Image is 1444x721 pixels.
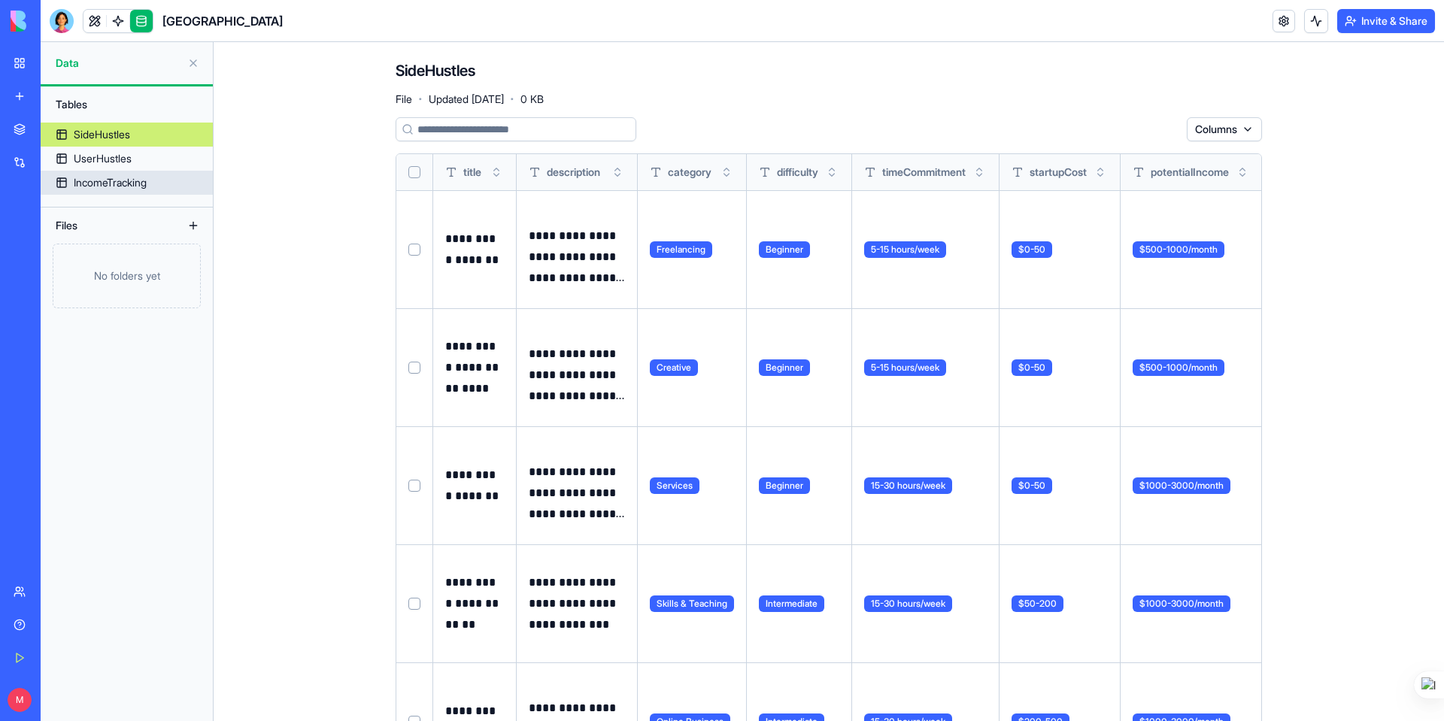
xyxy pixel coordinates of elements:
[650,241,712,258] span: Freelancing
[41,244,213,308] a: No folders yet
[1012,595,1063,612] span: $50-200
[1133,359,1224,376] span: $500-1000/month
[650,359,698,376] span: Creative
[429,92,504,107] span: Updated [DATE]
[56,56,181,71] span: Data
[882,165,966,180] span: timeCommitment
[520,92,544,107] span: 0 KB
[408,166,420,178] button: Select all
[650,477,699,494] span: Services
[1337,9,1435,33] button: Invite & Share
[650,595,734,612] span: Skills & Teaching
[408,244,420,256] button: Select row
[408,480,420,492] button: Select row
[1030,165,1087,180] span: startupCost
[719,165,734,180] button: Toggle sort
[408,362,420,374] button: Select row
[824,165,839,180] button: Toggle sort
[777,165,818,180] span: difficulty
[489,165,504,180] button: Toggle sort
[463,165,481,180] span: title
[1012,359,1052,376] span: $0-50
[53,244,201,308] div: No folders yet
[972,165,987,180] button: Toggle sort
[396,92,412,107] span: File
[547,165,600,180] span: description
[41,147,213,171] a: UserHustles
[408,598,420,610] button: Select row
[48,92,205,117] div: Tables
[864,241,946,258] span: 5-15 hours/week
[418,87,423,111] span: ·
[864,477,952,494] span: 15-30 hours/week
[11,11,104,32] img: logo
[864,595,952,612] span: 15-30 hours/week
[668,165,711,180] span: category
[48,214,168,238] div: Files
[759,241,810,258] span: Beginner
[1133,477,1230,494] span: $1000-3000/month
[8,688,32,712] span: M
[510,87,514,111] span: ·
[1133,595,1230,612] span: $1000-3000/month
[864,359,946,376] span: 5-15 hours/week
[1093,165,1108,180] button: Toggle sort
[759,359,810,376] span: Beginner
[41,171,213,195] a: IncomeTracking
[759,595,824,612] span: Intermediate
[1012,477,1052,494] span: $0-50
[74,127,130,142] div: SideHustles
[1151,165,1229,180] span: potentialIncome
[396,60,475,81] h4: SideHustles
[162,12,283,30] span: [GEOGRAPHIC_DATA]
[1133,241,1224,258] span: $500-1000/month
[1235,165,1250,180] button: Toggle sort
[759,477,810,494] span: Beginner
[610,165,625,180] button: Toggle sort
[74,151,132,166] div: UserHustles
[1187,117,1262,141] button: Columns
[1012,241,1052,258] span: $0-50
[41,123,213,147] a: SideHustles
[74,175,147,190] div: IncomeTracking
